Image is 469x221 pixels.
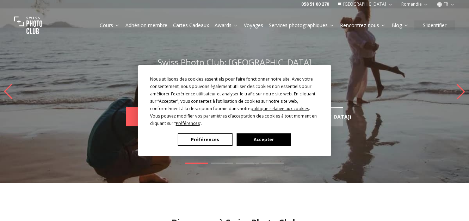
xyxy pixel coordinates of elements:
span: Préférences [176,120,200,126]
div: Nous utilisons des cookies essentiels pour faire fonctionner notre site. Avec votre consentement,... [150,75,319,127]
span: politique relative aux cookies [251,106,309,112]
button: Accepter [236,133,291,146]
button: Préférences [178,133,232,146]
div: Cookie Consent Prompt [138,65,331,156]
